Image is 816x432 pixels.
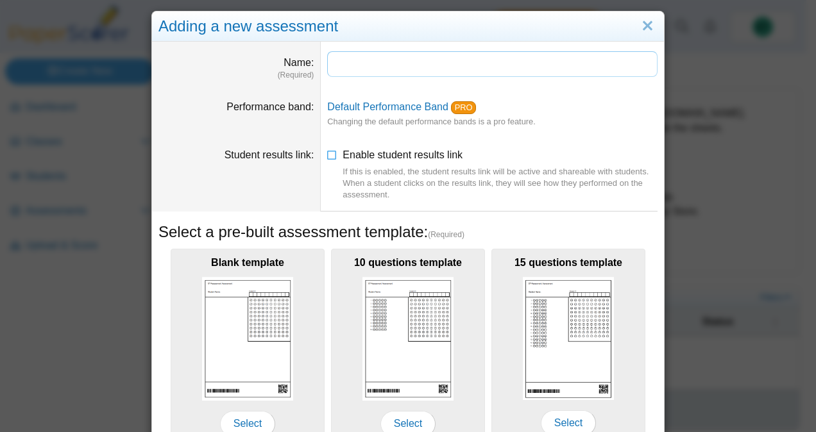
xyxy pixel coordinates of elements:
b: 10 questions template [354,257,462,268]
b: Blank template [211,257,284,268]
label: Performance band [226,101,314,112]
dfn: (Required) [158,70,314,81]
img: scan_sheet_15_questions.png [523,277,614,400]
div: Adding a new assessment [152,12,664,42]
span: (Required) [428,229,464,240]
img: scan_sheet_blank.png [202,277,293,401]
img: scan_sheet_10_questions.png [362,277,454,401]
a: Default Performance Band [327,101,448,112]
label: Name [284,57,314,68]
h5: Select a pre-built assessment template: [158,221,658,243]
div: If this is enabled, the student results link will be active and shareable with students. When a s... [343,166,658,201]
a: PRO [451,101,476,114]
small: Changing the default performance bands is a pro feature. [327,117,535,126]
b: 15 questions template [514,257,622,268]
a: Close [638,15,658,37]
label: Student results link [225,149,314,160]
span: Enable student results link [343,149,658,201]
